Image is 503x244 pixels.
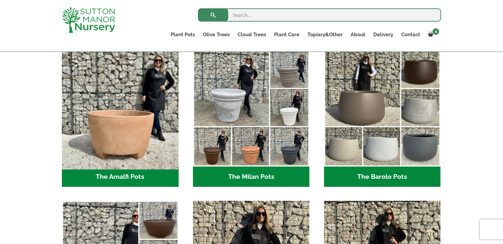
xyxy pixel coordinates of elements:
[324,167,441,187] h2: The Barolo Pots
[369,30,397,39] a: Delivery
[198,8,441,22] input: Search...
[324,50,441,167] img: The Barolo Pots
[62,50,179,187] a: Visit product category The Amalfi Pots
[324,50,441,187] a: Visit product category The Barolo Pots
[59,47,181,169] img: The Amalfi Pots
[199,30,234,39] a: Olive Trees
[347,30,369,39] a: About
[167,30,199,39] a: Plant Pots
[303,30,347,39] a: Topiary&Other
[424,30,441,39] a: 0
[397,30,424,39] a: Contact
[193,167,310,187] h2: The Milan Pots
[234,30,270,39] a: Cloud Trees
[62,7,115,33] img: logo
[432,28,439,35] span: 0
[193,50,310,167] img: The Milan Pots
[62,167,179,187] h2: The Amalfi Pots
[270,30,303,39] a: Plant Care
[193,50,310,187] a: Visit product category The Milan Pots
